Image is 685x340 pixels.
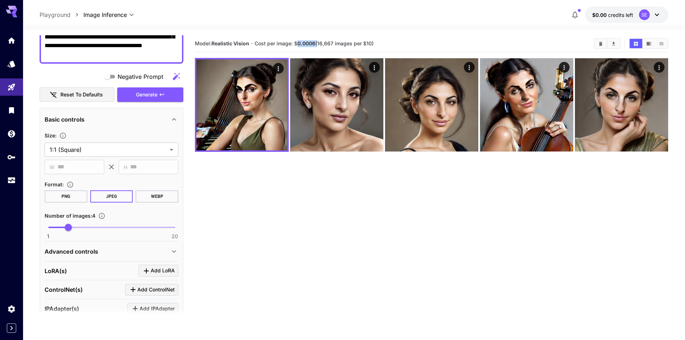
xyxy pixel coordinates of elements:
span: Format : [45,181,64,187]
p: Basic controls [45,115,85,124]
span: Size : [45,132,56,139]
a: Playground [40,10,70,19]
p: ControlNet(s) [45,285,83,294]
button: Show images in list view [655,39,668,48]
button: WEBP [136,190,178,203]
span: Model: [195,40,249,46]
img: 9k= [480,58,573,151]
button: Click to add ControlNet [125,284,178,296]
div: Basic controls [45,111,178,128]
div: Actions [464,62,475,73]
div: Actions [654,62,665,73]
span: Add IPAdapter [140,304,175,313]
div: Models [7,59,16,68]
p: IPAdapter(s) [45,304,79,313]
button: Click to add IPAdapter [127,303,178,315]
div: Home [7,36,16,45]
div: Advanced controls [45,243,178,260]
button: Show images in video view [643,39,655,48]
button: Click to add LoRA [138,265,178,277]
button: JPEG [90,190,133,203]
button: Expand sidebar [7,323,16,333]
span: H [124,163,127,171]
span: credits left [608,12,633,18]
nav: breadcrumb [40,10,83,19]
button: Adjust the dimensions of the generated image by specifying its width and height in pixels, or sel... [56,132,69,139]
span: Add ControlNet [137,285,175,294]
div: Clear ImagesDownload All [594,38,621,49]
p: Advanced controls [45,247,98,256]
div: Actions [559,62,570,73]
div: Show images in grid viewShow images in video viewShow images in list view [629,38,668,49]
button: Clear Images [594,39,607,48]
span: Number of images : 4 [45,213,95,219]
p: · [251,39,253,48]
img: 2Q== [196,59,287,150]
span: 1:1 (Square) [50,145,167,154]
button: Choose the file format for the output image. [64,181,77,188]
span: Negative Prompt [118,72,163,81]
button: Show images in grid view [630,39,642,48]
p: LoRA(s) [45,267,67,275]
span: Image Inference [83,10,127,19]
button: $0.00SE [585,6,668,23]
div: $0.00 [592,11,633,19]
span: Add LoRA [151,266,175,275]
div: API Keys [7,153,16,162]
img: Z [385,58,478,151]
img: 9k= [290,58,383,151]
div: Settings [7,304,16,313]
button: Specify how many images to generate in a single request. Each image generation will be charged se... [95,212,108,219]
b: 0.0006 [297,40,315,46]
button: Download All [607,39,620,48]
span: 20 [172,233,178,240]
span: $0.00 [592,12,608,18]
div: Library [7,106,16,115]
span: 1 [47,233,49,240]
div: Usage [7,176,16,185]
div: Wallet [7,129,16,138]
div: SE [639,9,650,20]
span: Cost per image: $ (16,667 images per $10) [255,40,374,46]
div: Actions [273,63,284,74]
div: Playground [7,83,16,92]
span: W [50,163,55,171]
button: PNG [45,190,87,203]
span: Generate [136,90,157,99]
button: Reset to defaults [40,87,114,102]
b: Realistic Vision [211,40,249,46]
div: Actions [369,62,380,73]
img: 9k= [575,58,668,151]
button: Generate [117,87,183,102]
